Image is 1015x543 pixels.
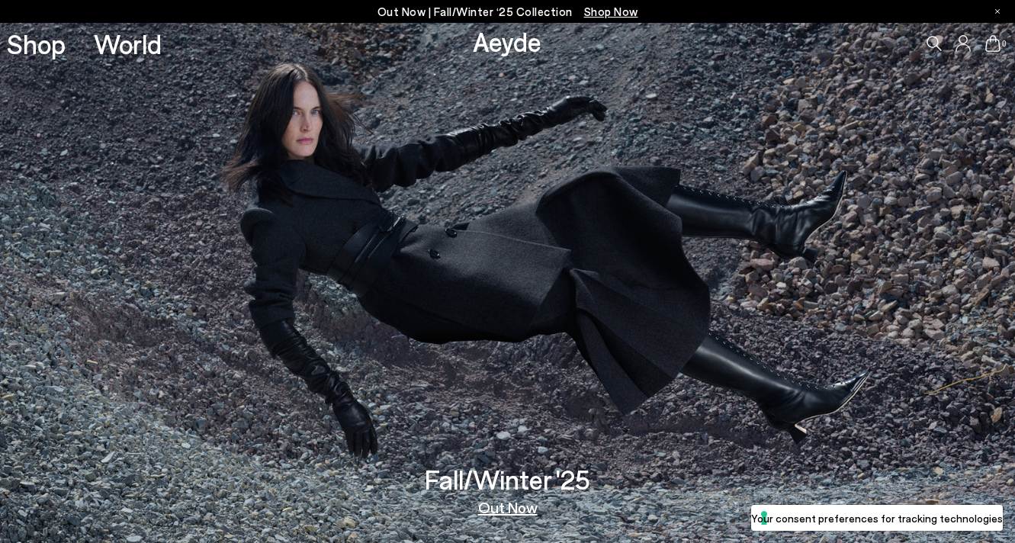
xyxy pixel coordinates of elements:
[425,466,590,493] h3: Fall/Winter '25
[751,510,1003,526] label: Your consent preferences for tracking technologies
[751,505,1003,531] button: Your consent preferences for tracking technologies
[1001,40,1008,48] span: 0
[473,25,541,57] a: Aeyde
[7,31,66,57] a: Shop
[94,31,162,57] a: World
[377,2,638,21] p: Out Now | Fall/Winter ‘25 Collection
[584,5,638,18] span: Navigate to /collections/new-in
[478,500,538,515] a: Out Now
[985,35,1001,52] a: 0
